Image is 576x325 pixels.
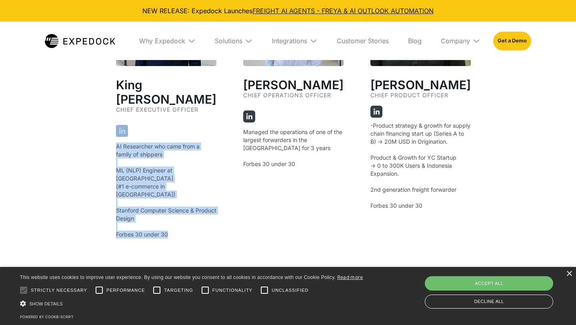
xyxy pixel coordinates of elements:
[208,22,259,60] div: Solutions
[370,122,471,210] p: -Product strategy & growth for supply chain financing start up (Series A to B) -> 20M USD in Orig...
[20,299,363,308] div: Show details
[243,78,344,92] h3: [PERSON_NAME]
[337,274,363,280] a: Read more
[164,287,193,294] span: Targeting
[6,6,570,15] div: NEW RELEASE: Expedock Launches
[20,275,336,280] span: This website uses cookies to improve user experience. By using our website you consent to all coo...
[31,287,87,294] span: Strictly necessary
[425,295,553,309] div: Decline all
[212,287,252,294] span: Functionality
[243,128,344,168] p: Managed the operations of one of the largest forwarders in the [GEOGRAPHIC_DATA] for 3 years Forb...
[425,276,553,291] div: Accept all
[116,106,216,120] div: Chief Executive Officer
[29,301,63,306] span: Show details
[402,22,428,60] a: Blog
[272,287,308,294] span: Unclassified
[133,22,202,60] div: Why Expedock
[434,22,487,60] div: Company
[116,142,216,239] p: AI Researcher who came from a family of shippers ‍ ML (NLP) Engineer at [GEOGRAPHIC_DATA] (#1 e-c...
[252,7,434,15] a: FREIGHT AI AGENTS - FREYA & AI OUTLOOK AUTOMATION
[266,22,324,60] div: Integrations
[566,271,572,277] div: Close
[20,315,74,319] a: Powered by cookie-script
[116,78,216,106] h2: King [PERSON_NAME]
[370,78,471,92] h3: [PERSON_NAME]
[272,37,307,45] div: Integrations
[330,22,395,60] a: Customer Stories
[536,287,576,325] iframe: Chat Widget
[243,92,344,106] div: Chief Operations Officer
[106,287,145,294] span: Performance
[139,37,185,45] div: Why Expedock
[370,92,471,106] div: Chief Product Officer
[441,37,470,45] div: Company
[493,32,531,50] a: Get a Demo
[215,37,242,45] div: Solutions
